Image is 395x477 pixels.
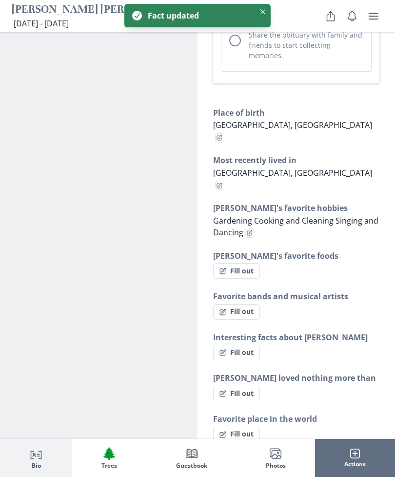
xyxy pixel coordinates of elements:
[213,304,260,320] button: Fill out
[215,133,224,143] button: Edit fact
[213,215,378,238] span: Gardening Cooking and Cleaning Singing and Dancing
[321,6,340,26] button: Share Obituary
[213,250,379,262] h3: [PERSON_NAME]'s favorite foods
[315,439,395,477] button: Actions
[213,120,372,130] span: [GEOGRAPHIC_DATA], [GEOGRAPHIC_DATA]
[32,462,41,469] span: Bio
[213,372,379,384] h3: [PERSON_NAME] loved nothing more than
[237,439,315,477] button: Photos
[213,107,379,119] h3: Place of birth
[72,439,146,477] button: Trees
[148,10,251,21] div: Fact updated
[213,345,260,360] button: Fill out
[342,6,362,26] button: Notifications
[213,202,379,214] h3: [PERSON_NAME]'s favorite hobbies
[364,6,383,26] button: user menu
[257,6,269,18] button: Close
[176,462,207,469] span: Guestbook
[213,427,260,442] button: Fill out
[213,263,260,279] button: Fill out
[344,461,366,468] span: Actions
[213,413,379,425] h3: Favorite place in the world
[215,181,224,190] button: Edit fact
[102,446,117,460] span: Tree
[101,462,117,469] span: Trees
[146,439,236,477] button: Guestbook
[221,10,372,72] button: [PERSON_NAME]'s obituaryShare the obituary with family and friends to start collecting memories.
[213,290,379,302] h3: Favorite bands and musical artists
[12,2,187,18] h1: [PERSON_NAME] [PERSON_NAME]
[213,167,372,178] span: [GEOGRAPHIC_DATA], [GEOGRAPHIC_DATA]
[229,35,241,46] div: Unchecked circle
[213,332,379,343] h3: Interesting facts about [PERSON_NAME]
[14,18,69,29] span: [DATE] - [DATE]
[213,386,260,401] button: Fill out
[249,30,363,61] p: Share the obituary with family and friends to start collecting memories.
[245,228,255,238] button: Edit fact
[266,462,286,469] span: Photos
[213,154,379,166] h3: Most recently lived in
